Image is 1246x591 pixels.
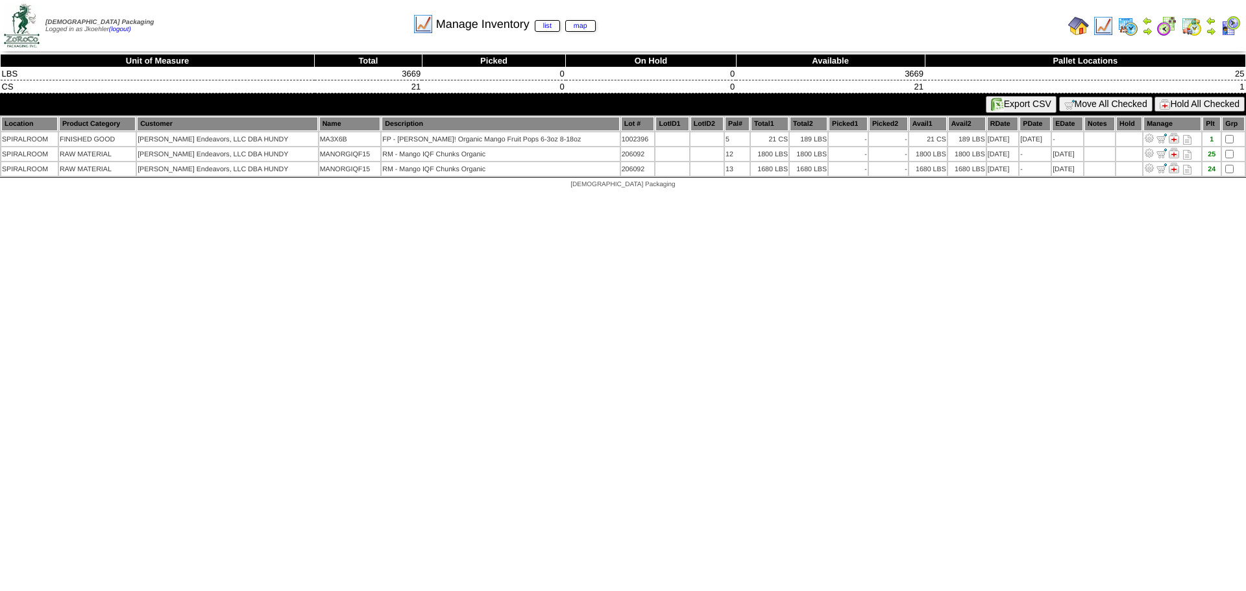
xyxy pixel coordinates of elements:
td: 25 [925,67,1245,80]
td: 21 CS [909,132,947,146]
img: Move [1156,148,1167,158]
th: Product Category [59,117,136,131]
td: 1680 LBS [909,162,947,176]
td: SPIRALROOM [1,162,58,176]
th: Unit of Measure [1,54,315,67]
img: calendarcustomer.gif [1220,16,1241,36]
span: Manage Inventory [436,18,596,31]
div: 24 [1203,165,1220,173]
th: Description [382,117,619,131]
td: 1680 LBS [790,162,827,176]
td: MANORGIQF15 [319,162,381,176]
td: 1800 LBS [909,147,947,161]
td: RM - Mango IQF Chunks Organic [382,147,619,161]
img: line_graph.gif [1093,16,1114,36]
td: - [869,162,908,176]
td: 1800 LBS [790,147,827,161]
td: - [829,132,868,146]
td: LBS [1,67,315,80]
img: Manage Hold [1169,148,1179,158]
img: arrowleft.gif [1206,16,1216,26]
td: [DATE] [1052,162,1083,176]
td: 0 [422,67,566,80]
td: - [1020,147,1051,161]
th: LotID1 [655,117,689,131]
img: calendarprod.gif [1118,16,1138,36]
th: EDate [1052,117,1083,131]
a: (logout) [109,26,131,33]
td: 3669 [315,67,422,80]
td: 1800 LBS [948,147,986,161]
img: hold.gif [1160,99,1170,110]
i: Note [1183,165,1191,175]
img: Move [1156,133,1167,143]
td: - [829,147,868,161]
th: Picked1 [829,117,868,131]
th: PDate [1020,117,1051,131]
td: [DATE] [987,147,1019,161]
td: FP - [PERSON_NAME]! Organic Mango Fruit Pops 6-3oz 8-18oz [382,132,619,146]
th: RDate [987,117,1019,131]
th: Total1 [751,117,788,131]
th: Picked2 [869,117,908,131]
img: arrowright.gif [1142,26,1153,36]
th: Notes [1084,117,1115,131]
td: SPIRALROOM [1,147,58,161]
td: [PERSON_NAME] Endeavors, LLC DBA HUNDY [137,162,318,176]
th: Customer [137,117,318,131]
img: Manage Hold [1169,133,1179,143]
th: Hold [1116,117,1142,131]
th: Avail2 [948,117,986,131]
td: MA3X6B [319,132,381,146]
img: excel.gif [991,98,1004,111]
img: Adjust [1144,163,1154,173]
th: Grp [1222,117,1245,131]
img: home.gif [1068,16,1089,36]
td: [DATE] [987,132,1019,146]
td: 206092 [621,147,655,161]
th: On Hold [566,54,736,67]
button: Export CSV [986,96,1057,113]
td: [PERSON_NAME] Endeavors, LLC DBA HUNDY [137,132,318,146]
div: 1 [1203,136,1220,143]
td: 1 [925,80,1245,93]
td: FINISHED GOOD [59,132,136,146]
td: - [1020,162,1051,176]
th: Total [315,54,422,67]
img: calendarinout.gif [1181,16,1202,36]
img: cart.gif [1064,99,1075,110]
th: Avail1 [909,117,947,131]
td: 12 [725,147,750,161]
span: Logged in as Jkoehler [45,19,154,33]
th: Pallet Locations [925,54,1245,67]
i: Note [1183,135,1191,145]
th: LotID2 [690,117,724,131]
td: 0 [566,80,736,93]
td: RAW MATERIAL [59,162,136,176]
img: line_graph.gif [413,14,434,34]
td: 21 [736,80,925,93]
th: Lot # [621,117,655,131]
td: - [869,147,908,161]
td: [DATE] [1020,132,1051,146]
td: - [829,162,868,176]
td: RAW MATERIAL [59,147,136,161]
button: Hold All Checked [1154,97,1245,112]
img: Adjust [1144,133,1154,143]
img: arrowleft.gif [1142,16,1153,26]
td: - [1052,132,1083,146]
td: 0 [422,80,566,93]
td: 5 [725,132,750,146]
td: 1800 LBS [751,147,788,161]
th: Available [736,54,925,67]
td: 189 LBS [948,132,986,146]
td: [PERSON_NAME] Endeavors, LLC DBA HUNDY [137,147,318,161]
td: 1680 LBS [948,162,986,176]
td: 189 LBS [790,132,827,146]
td: 1002396 [621,132,655,146]
img: Manage Hold [1169,163,1179,173]
td: 0 [566,67,736,80]
td: CS [1,80,315,93]
td: 206092 [621,162,655,176]
td: 13 [725,162,750,176]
